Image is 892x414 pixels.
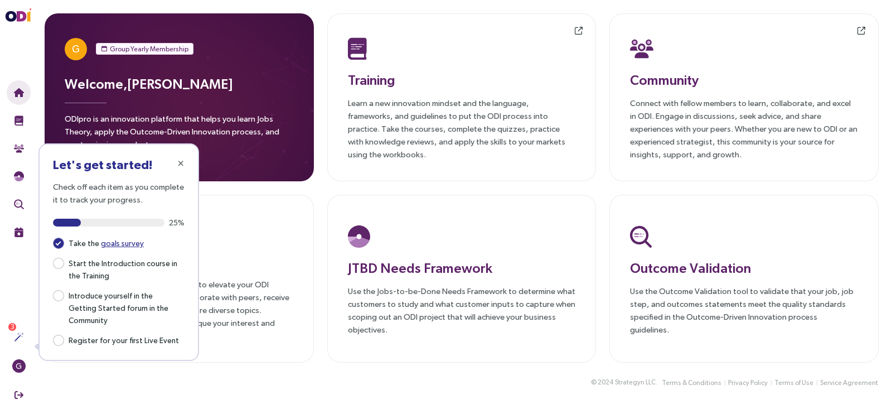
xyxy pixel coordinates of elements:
button: Training [7,108,31,133]
button: Community [7,136,31,161]
h3: JTBD Needs Framework [348,258,576,278]
span: Register for your first Live Event [64,333,183,346]
p: Use the Jobs-to-be-Done Needs Framework to determine what customers to study and what customer in... [348,285,576,336]
span: Introduce yourself in the Getting Started forum in the Community [64,288,185,326]
button: Terms of Use [774,377,814,389]
span: Terms & Conditions [662,378,721,388]
p: Learn a new innovation mindset and the language, frameworks, and guidelines to put the ODI proces... [348,97,576,161]
button: G [7,354,31,378]
p: ODIpro is an innovation platform that helps you learn Jobs Theory, apply the Outcome-Driven Innov... [65,112,294,157]
button: Outcome Validation [7,192,31,216]
img: JTBD Needs Platform [348,225,370,248]
span: Service Agreement [820,378,878,388]
span: Privacy Policy [728,378,768,388]
div: © 2024 . [591,377,658,388]
h3: Welcome, [PERSON_NAME] [65,74,294,94]
button: Needs Framework [7,164,31,189]
p: Connect with fellow members to learn, collaborate, and excel in ODI. Engage in discussions, seek ... [630,97,858,161]
button: Actions [7,325,31,349]
span: Start the Introduction course in the Training [64,256,185,282]
button: Privacy Policy [728,377,768,389]
button: Terms & Conditions [661,377,722,389]
span: 3 [11,323,14,331]
span: G [72,38,80,60]
img: Community [630,37,653,60]
h3: Community [630,70,858,90]
h3: Training [348,70,576,90]
span: Group Yearly Membership [110,44,188,55]
img: Outcome Validation [14,199,24,209]
span: 25% [169,219,185,227]
img: Community [14,143,24,153]
img: Training [348,37,367,60]
button: Sign Out [7,383,31,407]
button: Live Events [7,220,31,244]
p: Use the Outcome Validation tool to validate that your job, job step, and outcomes statements meet... [630,285,858,336]
a: goals survey [101,239,144,248]
h3: Outcome Validation [630,258,858,278]
img: Live Events [14,227,24,237]
span: G [16,359,22,373]
img: Training [14,115,24,126]
sup: 3 [8,323,16,331]
img: Outcome Validation [630,225,652,248]
img: Actions [14,332,24,342]
span: Take the [64,236,148,249]
span: Terms of Use [774,378,813,388]
h3: Let's get started! [53,158,185,171]
span: Strategyn LLC [615,377,656,388]
button: Service Agreement [820,377,879,389]
img: JTBD Needs Framework [14,171,24,181]
button: Strategyn LLC [614,377,656,388]
p: Check off each item as you complete it to track your progress. [53,180,185,206]
button: Home [7,80,31,105]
